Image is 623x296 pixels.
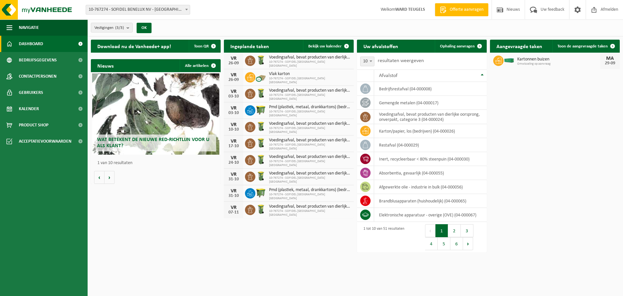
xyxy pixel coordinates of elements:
label: resultaten weergeven [378,58,424,63]
a: Bekijk uw kalender [303,40,353,53]
button: Volgende [104,171,115,184]
span: 10-767274 - SOFIDEL BENELUX NV - DUFFEL [86,5,190,15]
div: VR [227,172,240,177]
span: 10-767274 - SOFIDEL [GEOGRAPHIC_DATA] [GEOGRAPHIC_DATA] [269,110,350,118]
img: WB-0140-HPE-GN-50 [255,55,266,66]
span: 10-767274 - SOFIDEL BENELUX NV - DUFFEL [86,5,190,14]
span: Ophaling aanvragen [440,44,475,48]
img: WB-0140-HPE-GN-50 [255,154,266,165]
span: Kalender [19,101,39,117]
span: Voedingsafval, bevat producten van dierlijke oorsprong, onverpakt, categorie 3 [269,138,350,143]
count: (3/3) [115,26,124,30]
h2: Aangevraagde taken [490,40,549,52]
span: 10 [360,57,374,66]
strong: WARD TEUGELS [395,7,425,12]
div: VR [227,188,240,194]
a: Wat betekent de nieuwe RED-richtlijn voor u als klant? [92,73,219,155]
h2: Nieuws [91,59,120,72]
span: Vlak karton [269,71,350,77]
span: Wat betekent de nieuwe RED-richtlijn voor u als klant? [97,137,209,148]
td: afgewerkte olie - industrie in bulk (04-000056) [374,180,487,194]
span: Acceptatievoorwaarden [19,133,71,149]
span: Pmd (plastiek, metaal, drankkartons) (bedrijven) [269,187,350,193]
span: Offerte aanvragen [448,6,485,13]
button: Previous [425,224,435,237]
td: bedrijfsrestafval (04-000008) [374,82,487,96]
span: Voedingsafval, bevat producten van dierlijke oorsprong, onverpakt, categorie 3 [269,204,350,209]
td: gemengde metalen (04-000017) [374,96,487,110]
button: 1 [435,224,448,237]
div: VR [227,139,240,144]
h2: Uw afvalstoffen [357,40,405,52]
span: Contactpersonen [19,68,56,84]
img: WB-0140-HPE-GN-50 [255,121,266,132]
td: voedingsafval, bevat producten van dierlijke oorsprong, onverpakt, categorie 3 (04-000024) [374,110,487,124]
button: Vorige [94,171,104,184]
span: Voedingsafval, bevat producten van dierlijke oorsprong, onverpakt, categorie 3 [269,154,350,160]
span: 10-767274 - SOFIDEL [GEOGRAPHIC_DATA] [GEOGRAPHIC_DATA] [269,176,350,184]
img: WB-1100-HPE-GN-50 [255,104,266,115]
div: 10-10 [227,127,240,132]
p: 1 van 10 resultaten [97,161,217,165]
button: Vestigingen(3/3) [91,23,133,32]
span: Omwisseling op aanvraag [517,62,600,66]
span: Navigatie [19,19,39,36]
span: Voedingsafval, bevat producten van dierlijke oorsprong, onverpakt, categorie 3 [269,171,350,176]
div: 24-10 [227,161,240,165]
span: Voedingsafval, bevat producten van dierlijke oorsprong, onverpakt, categorie 3 [269,121,350,126]
a: Toon de aangevraagde taken [552,40,619,53]
div: 29-09 [604,61,617,66]
span: Pmd (plastiek, metaal, drankkartons) (bedrijven) [269,105,350,110]
img: HK-XC-30-GN-00 [504,57,515,63]
div: 17-10 [227,144,240,148]
div: 31-10 [227,177,240,182]
span: Vestigingen [94,23,124,33]
td: elektronische apparatuur - overige (OVE) (04-000067) [374,208,487,222]
span: Toon de aangevraagde taken [557,44,608,48]
div: MA [604,56,617,61]
img: WB-0140-HPE-GN-50 [255,137,266,148]
img: WB-0140-HPE-GN-50 [255,171,266,182]
a: Ophaling aanvragen [435,40,486,53]
span: 10-767274 - SOFIDEL [GEOGRAPHIC_DATA] [GEOGRAPHIC_DATA] [269,60,350,68]
img: WB-0140-HPE-GN-50 [255,204,266,215]
img: WB-1100-HPE-GN-50 [255,187,266,198]
td: karton/papier, los (bedrijven) (04-000026) [374,124,487,138]
span: Dashboard [19,36,43,52]
div: VR [227,106,240,111]
span: 10-767274 - SOFIDEL [GEOGRAPHIC_DATA] [GEOGRAPHIC_DATA] [269,93,350,101]
button: Next [463,237,473,250]
div: 26-09 [227,61,240,66]
td: inert, recycleerbaar < 80% steenpuin (04-000030) [374,152,487,166]
span: 10-767274 - SOFIDEL [GEOGRAPHIC_DATA] [GEOGRAPHIC_DATA] [269,126,350,134]
div: VR [227,155,240,161]
div: 26-09 [227,78,240,82]
div: 31-10 [227,194,240,198]
button: 4 [425,237,438,250]
h2: Ingeplande taken [224,40,275,52]
span: 10-767274 - SOFIDEL [GEOGRAPHIC_DATA] [GEOGRAPHIC_DATA] [269,209,350,217]
div: 03-10 [227,94,240,99]
span: Afvalstof [379,73,397,78]
button: Toon QR [189,40,220,53]
div: VR [227,56,240,61]
span: 10-767274 - SOFIDEL [GEOGRAPHIC_DATA] [GEOGRAPHIC_DATA] [269,77,350,84]
div: VR [227,205,240,210]
span: 10-767274 - SOFIDEL [GEOGRAPHIC_DATA] [GEOGRAPHIC_DATA] [269,143,350,151]
img: PB-CU [255,71,266,82]
div: 1 tot 10 van 51 resultaten [360,224,404,251]
span: 10-767274 - SOFIDEL [GEOGRAPHIC_DATA] [GEOGRAPHIC_DATA] [269,193,350,200]
span: Toon QR [194,44,209,48]
span: Voedingsafval, bevat producten van dierlijke oorsprong, onverpakt, categorie 3 [269,88,350,93]
button: 3 [461,224,473,237]
td: restafval (04-000029) [374,138,487,152]
h2: Download nu de Vanheede+ app! [91,40,177,52]
iframe: chat widget [3,282,108,296]
a: Offerte aanvragen [435,3,488,16]
button: 5 [438,237,450,250]
span: Voedingsafval, bevat producten van dierlijke oorsprong, onverpakt, categorie 3 [269,55,350,60]
div: VR [227,89,240,94]
span: 10 [360,57,374,66]
button: 2 [448,224,461,237]
td: brandblusapparaten (huishoudelijk) (04-000065) [374,194,487,208]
